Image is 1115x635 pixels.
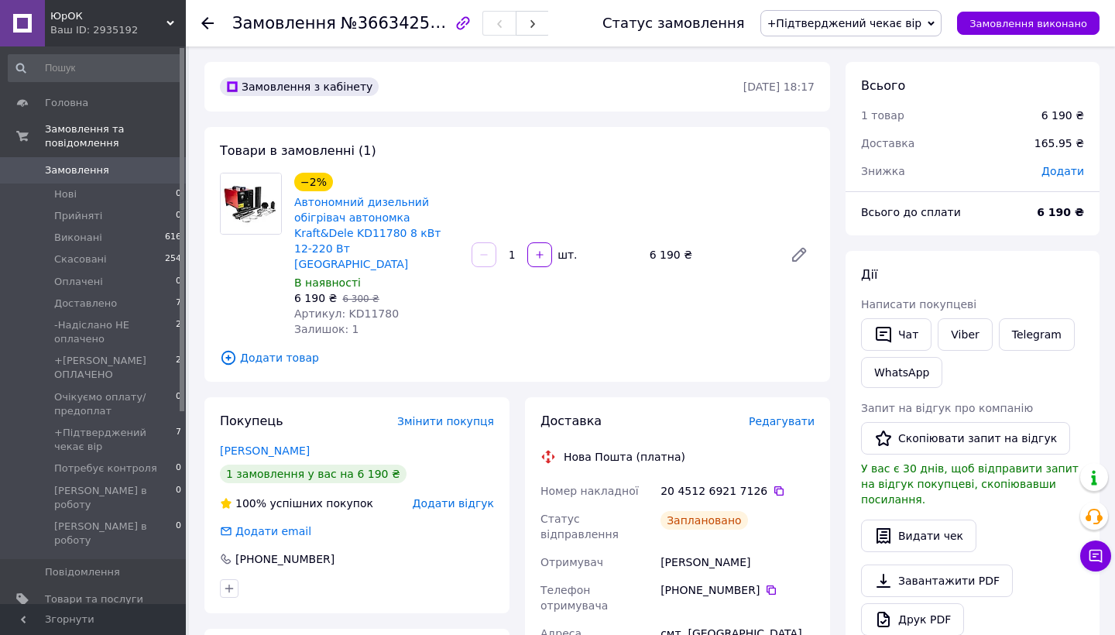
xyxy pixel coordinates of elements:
[413,497,494,510] span: Додати відгук
[540,513,619,541] span: Статус відправлення
[1025,126,1093,160] div: 165.95 ₴
[743,81,815,93] time: [DATE] 18:17
[234,523,313,539] div: Додати email
[660,483,815,499] div: 20 4512 6921 7126
[294,323,359,335] span: Залишок: 1
[176,209,181,223] span: 0
[54,231,102,245] span: Виконані
[176,297,181,311] span: 7
[54,462,157,475] span: Потребує контроля
[861,565,1013,597] a: Завантажити PDF
[957,12,1100,35] button: Замовлення виконано
[294,276,361,289] span: В наявності
[294,173,333,191] div: −2%
[54,209,102,223] span: Прийняті
[220,444,310,457] a: [PERSON_NAME]
[232,14,336,33] span: Замовлення
[938,318,992,351] a: Viber
[54,318,176,346] span: -Надіслано НЕ оплачено
[176,187,181,201] span: 0
[54,520,176,547] span: [PERSON_NAME] в роботу
[45,122,186,150] span: Замовлення та повідомлення
[999,318,1075,351] a: Telegram
[54,484,176,512] span: [PERSON_NAME] в роботу
[54,426,176,454] span: +Підтверджений чекає вір
[220,143,376,158] span: Товари в замовленні (1)
[294,196,441,270] a: Автономний дизельний обігрівач автономка Kraft&Dele KD11780 8 кВт 12-220 Вт [GEOGRAPHIC_DATA]
[176,354,181,382] span: 2
[861,520,976,552] button: Видати чек
[220,465,407,483] div: 1 замовлення у вас на 6 190 ₴
[660,511,748,530] div: Заплановано
[540,414,602,428] span: Доставка
[45,96,88,110] span: Головна
[397,415,494,427] span: Змінити покупця
[235,497,266,510] span: 100%
[54,390,176,418] span: Очікуємо оплату/предоплат
[861,137,914,149] span: Доставка
[657,548,818,576] div: [PERSON_NAME]
[220,414,283,428] span: Покупець
[176,520,181,547] span: 0
[861,78,905,93] span: Всього
[54,354,176,382] span: +[PERSON_NAME] ОПЛАЧЕНО
[54,252,107,266] span: Скасовані
[201,15,214,31] div: Повернутися назад
[176,426,181,454] span: 7
[861,318,931,351] button: Чат
[220,349,815,366] span: Додати товар
[341,13,451,33] span: №366342536
[560,449,689,465] div: Нова Пошта (платна)
[54,187,77,201] span: Нові
[54,297,117,311] span: Доставлено
[221,173,281,234] img: Автономний дизельний обігрівач автономка Kraft&Dele KD11780 8 кВт 12-220 Вт Вебасто
[50,23,186,37] div: Ваш ID: 2935192
[45,565,120,579] span: Повідомлення
[218,523,313,539] div: Додати email
[861,357,942,388] a: WhatsApp
[176,462,181,475] span: 0
[969,18,1087,29] span: Замовлення виконано
[602,15,745,31] div: Статус замовлення
[1037,206,1084,218] b: 6 190 ₴
[342,293,379,304] span: 6 300 ₴
[176,484,181,512] span: 0
[660,582,815,598] div: [PHONE_NUMBER]
[176,275,181,289] span: 0
[8,54,183,82] input: Пошук
[45,592,143,606] span: Товари та послуги
[861,165,905,177] span: Знижка
[1080,541,1111,571] button: Чат з покупцем
[176,318,181,346] span: 2
[50,9,166,23] span: ЮрОК
[45,163,109,177] span: Замовлення
[540,584,608,612] span: Телефон отримувача
[861,402,1033,414] span: Запит на відгук про компанію
[220,77,379,96] div: Замовлення з кабінету
[643,244,777,266] div: 6 190 ₴
[54,275,103,289] span: Оплачені
[861,206,961,218] span: Всього до сплати
[540,485,639,497] span: Номер накладної
[220,496,373,511] div: успішних покупок
[861,462,1079,506] span: У вас є 30 днів, щоб відправити запит на відгук покупцеві, скопіювавши посилання.
[861,267,877,282] span: Дії
[554,247,578,263] div: шт.
[749,415,815,427] span: Редагувати
[234,551,336,567] div: [PHONE_NUMBER]
[861,298,976,311] span: Написати покупцеві
[1041,165,1084,177] span: Додати
[294,292,337,304] span: 6 190 ₴
[294,307,399,320] span: Артикул: KD11780
[767,17,922,29] span: +Підтверджений чекає вір
[784,239,815,270] a: Редагувати
[176,390,181,418] span: 0
[1041,108,1084,123] div: 6 190 ₴
[861,422,1070,455] button: Скопіювати запит на відгук
[165,231,181,245] span: 616
[861,109,904,122] span: 1 товар
[165,252,181,266] span: 254
[540,556,603,568] span: Отримувач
